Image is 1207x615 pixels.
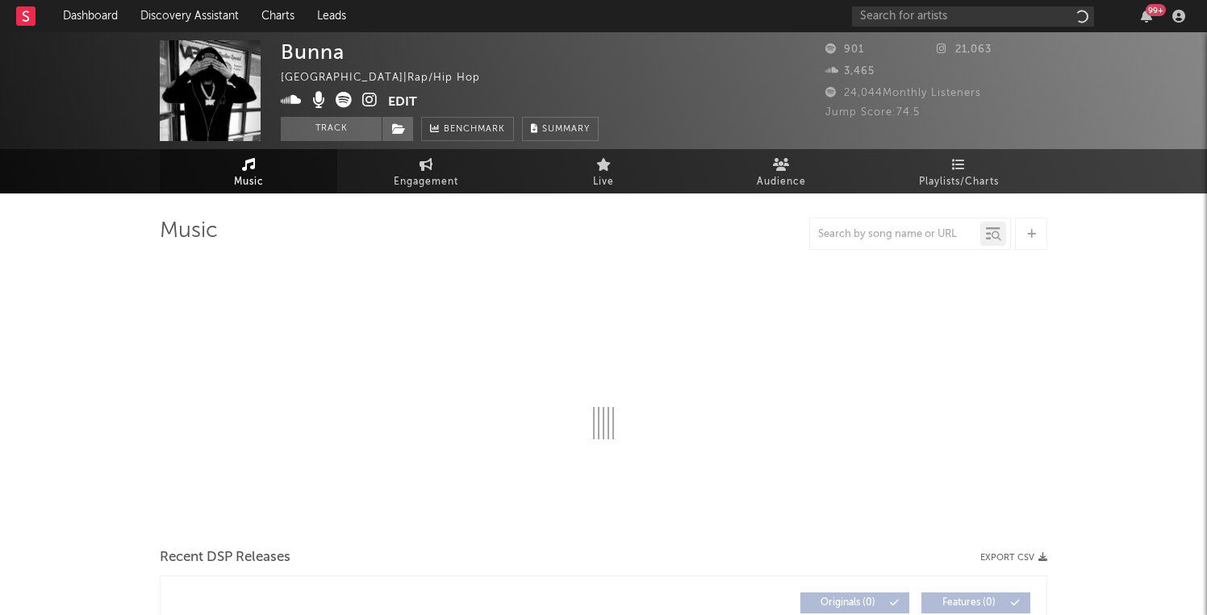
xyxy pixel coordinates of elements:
[160,548,290,567] span: Recent DSP Releases
[394,172,458,192] span: Engagement
[980,553,1047,563] button: Export CSV
[919,172,999,192] span: Playlists/Charts
[810,228,980,241] input: Search by song name or URL
[337,149,515,193] a: Engagement
[870,149,1047,193] a: Playlists/Charts
[1146,4,1166,16] div: 99 +
[281,40,345,64] div: Bunna
[515,149,692,193] a: Live
[825,107,920,118] span: Jump Score: 74.5
[1141,10,1152,23] button: 99+
[388,92,417,112] button: Edit
[852,6,1094,27] input: Search for artists
[421,117,514,141] a: Benchmark
[281,117,382,141] button: Track
[542,125,590,134] span: Summary
[593,172,614,192] span: Live
[921,592,1030,613] button: Features(0)
[444,120,505,139] span: Benchmark
[800,592,909,613] button: Originals(0)
[160,149,337,193] a: Music
[522,117,599,141] button: Summary
[811,598,885,608] span: Originals ( 0 )
[234,172,264,192] span: Music
[932,598,1006,608] span: Features ( 0 )
[757,172,806,192] span: Audience
[281,69,499,88] div: [GEOGRAPHIC_DATA] | Rap/Hip Hop
[692,149,870,193] a: Audience
[937,44,992,55] span: 21,063
[825,66,875,77] span: 3,465
[825,88,981,98] span: 24,044 Monthly Listeners
[825,44,864,55] span: 901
